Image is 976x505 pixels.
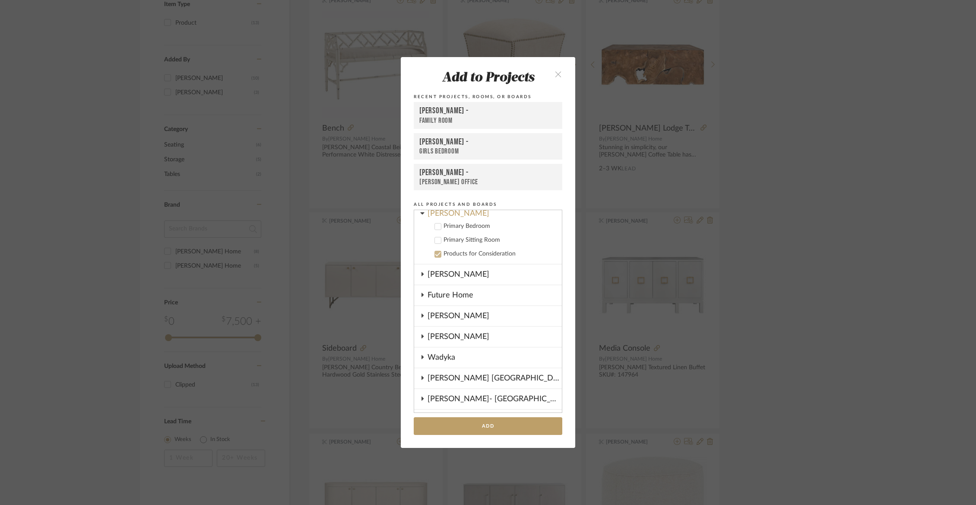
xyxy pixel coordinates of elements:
div: Primary Sitting Room [444,237,555,244]
div: Primary Bedroom [444,223,555,230]
div: Future Home [428,285,562,305]
div: [PERSON_NAME] [428,204,562,219]
div: Girls Bedroom [419,147,557,156]
div: Family Room [419,116,557,125]
div: [PERSON_NAME] Office [419,178,557,186]
div: [PERSON_NAME] - [419,137,557,147]
div: Products for Consideration [444,250,555,258]
div: Recent Projects, Rooms, or Boards [414,93,562,101]
div: [PERSON_NAME]- [GEOGRAPHIC_DATA] [428,389,562,409]
div: All Projects and Boards [414,201,562,208]
div: [PERSON_NAME] [428,327,562,347]
button: close [545,65,571,83]
div: Wadyka [428,348,562,368]
div: Add to Projects [414,71,562,86]
div: [PERSON_NAME] [428,410,562,430]
div: [PERSON_NAME] - [419,106,557,116]
div: [PERSON_NAME] - [419,168,557,178]
div: [PERSON_NAME] [GEOGRAPHIC_DATA] [428,368,562,388]
div: [PERSON_NAME] [428,265,562,284]
div: [PERSON_NAME] [428,306,562,326]
button: Add [414,417,562,435]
